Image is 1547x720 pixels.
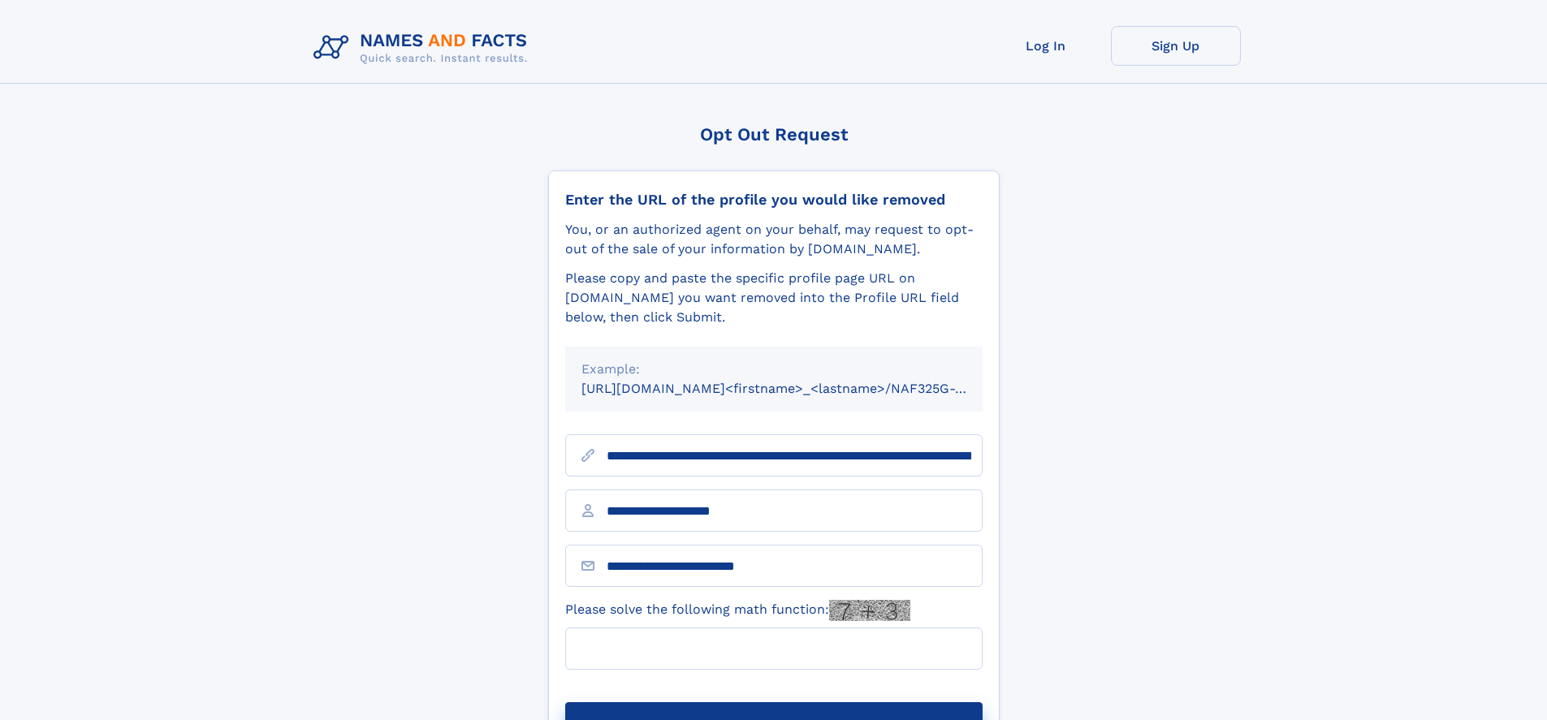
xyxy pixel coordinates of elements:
div: Opt Out Request [548,124,1000,144]
label: Please solve the following math function: [565,600,910,621]
div: Please copy and paste the specific profile page URL on [DOMAIN_NAME] you want removed into the Pr... [565,269,983,327]
img: Logo Names and Facts [307,26,541,70]
div: Example: [581,360,966,379]
div: Enter the URL of the profile you would like removed [565,191,983,209]
a: Log In [981,26,1111,66]
div: You, or an authorized agent on your behalf, may request to opt-out of the sale of your informatio... [565,220,983,259]
small: [URL][DOMAIN_NAME]<firstname>_<lastname>/NAF325G-xxxxxxxx [581,381,1013,396]
a: Sign Up [1111,26,1241,66]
